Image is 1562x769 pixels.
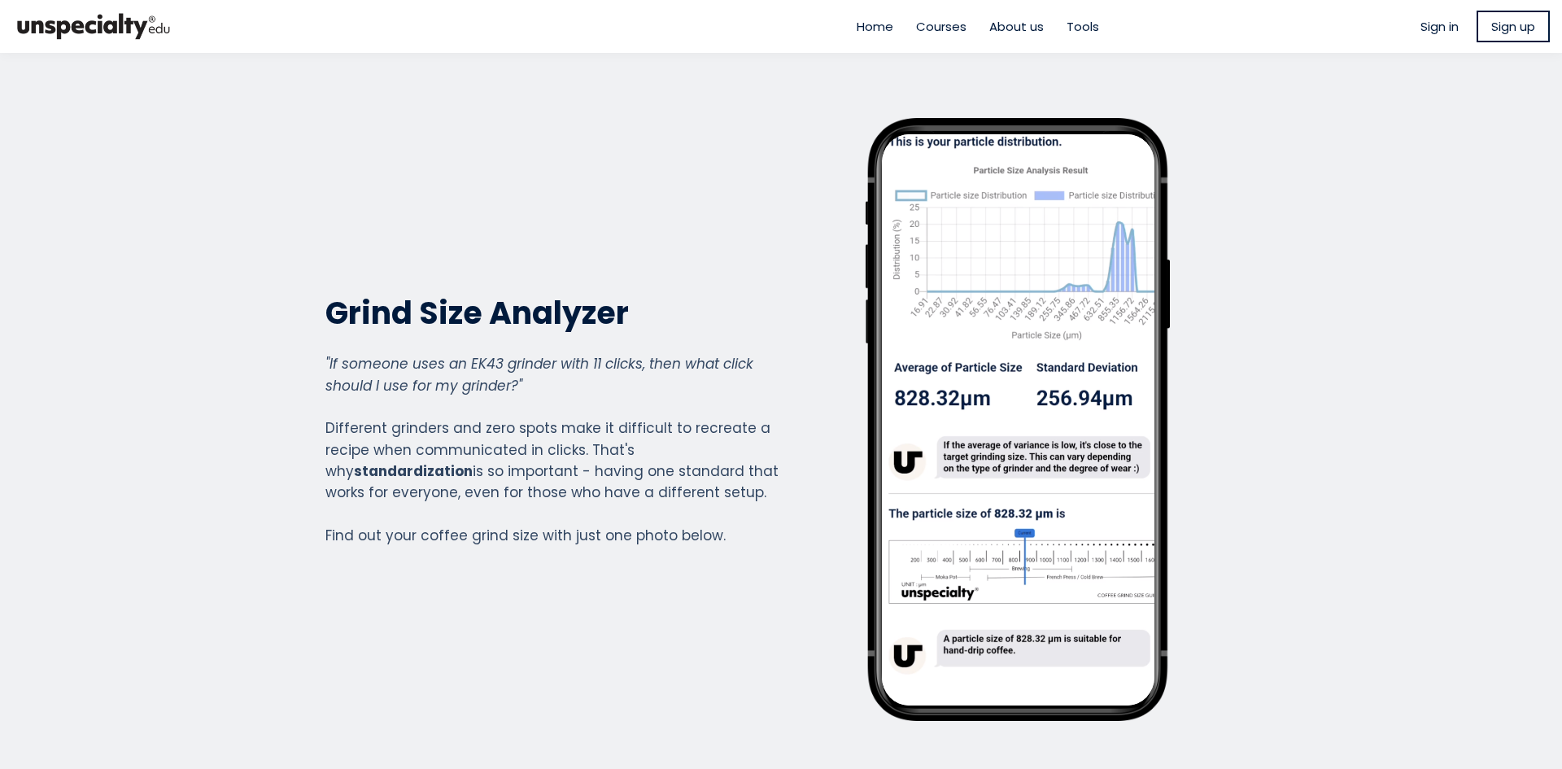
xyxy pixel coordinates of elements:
[1067,17,1099,36] a: Tools
[354,461,473,481] strong: standardization
[989,17,1044,36] a: About us
[1420,17,1459,36] a: Sign in
[916,17,966,36] a: Courses
[1477,11,1550,42] a: Sign up
[12,7,175,46] img: bc390a18feecddb333977e298b3a00a1.png
[857,17,893,36] a: Home
[325,353,779,546] div: Different grinders and zero spots make it difficult to recreate a recipe when communicated in cli...
[325,354,753,395] em: "If someone uses an EK43 grinder with 11 clicks, then what click should I use for my grinder?"
[325,293,779,333] h2: Grind Size Analyzer
[1491,17,1535,36] span: Sign up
